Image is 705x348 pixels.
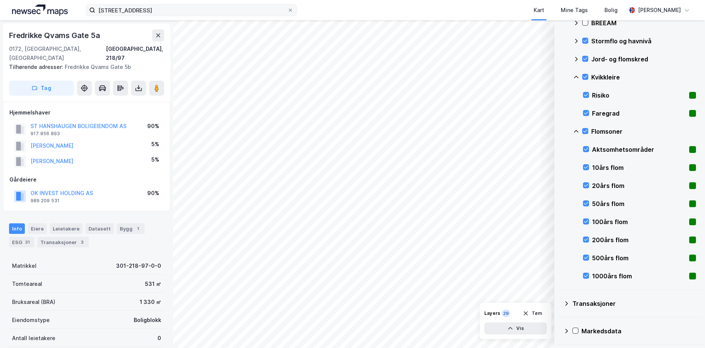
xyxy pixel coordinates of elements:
div: Eiendomstype [12,316,50,325]
div: Markedsdata [581,327,696,336]
div: Bygg [117,223,145,234]
div: 301-218-97-0-0 [116,261,161,270]
div: Info [9,223,25,234]
span: Tilhørende adresser: [9,64,65,70]
div: Transaksjoner [572,299,696,308]
div: Layers [484,310,500,316]
div: 531 ㎡ [145,279,161,288]
div: 90% [147,189,159,198]
div: 200års flom [592,235,686,244]
div: Stormflo og havnivå [591,37,696,46]
div: 1 330 ㎡ [140,298,161,307]
div: BREEAM [591,18,696,27]
div: Jord- og flomskred [591,55,696,64]
div: 29 [502,310,510,317]
div: Kvikkleire [591,73,696,82]
div: 1 [134,225,142,232]
div: [PERSON_NAME] [638,6,681,15]
button: Tag [9,81,74,96]
div: Hjemmelshaver [9,108,164,117]
div: Gårdeiere [9,175,164,184]
div: 500års flom [592,253,686,263]
div: 0 [157,334,161,343]
div: Datasett [85,223,114,234]
div: 100års flom [592,217,686,226]
div: Antall leietakere [12,334,55,343]
div: Boligblokk [134,316,161,325]
div: 5% [151,140,159,149]
div: Bruksareal (BRA) [12,298,55,307]
div: Kontrollprogram for chat [667,312,705,348]
div: [GEOGRAPHIC_DATA], 218/97 [106,44,164,63]
div: Tomteareal [12,279,42,288]
div: 0172, [GEOGRAPHIC_DATA], [GEOGRAPHIC_DATA] [9,44,106,63]
button: Vis [484,322,547,334]
div: 20års flom [592,181,686,190]
div: Risiko [592,91,686,100]
div: Eiere [28,223,47,234]
div: Fredrikke Qvams Gate 5a [9,29,101,41]
iframe: Chat Widget [667,312,705,348]
div: Matrikkel [12,261,37,270]
div: 5% [151,155,159,164]
button: Tøm [518,307,547,319]
div: Aktsomhetsområder [592,145,686,154]
div: 10års flom [592,163,686,172]
img: logo.a4113a55bc3d86da70a041830d287a7e.svg [12,5,68,16]
div: 989 209 531 [31,198,60,204]
div: ESG [9,237,34,247]
input: Søk på adresse, matrikkel, gårdeiere, leietakere eller personer [95,5,287,16]
div: 90% [147,122,159,131]
div: Transaksjoner [37,237,89,247]
div: Leietakere [50,223,82,234]
div: Faregrad [592,109,686,118]
div: Kart [534,6,544,15]
div: Bolig [604,6,618,15]
div: 1000års flom [592,272,686,281]
div: 31 [24,238,31,246]
div: Mine Tags [561,6,588,15]
div: Flomsoner [591,127,696,136]
div: 50års flom [592,199,686,208]
div: 3 [78,238,86,246]
div: Fredrikke Qvams Gate 5b [9,63,158,72]
div: 917 856 893 [31,131,60,137]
